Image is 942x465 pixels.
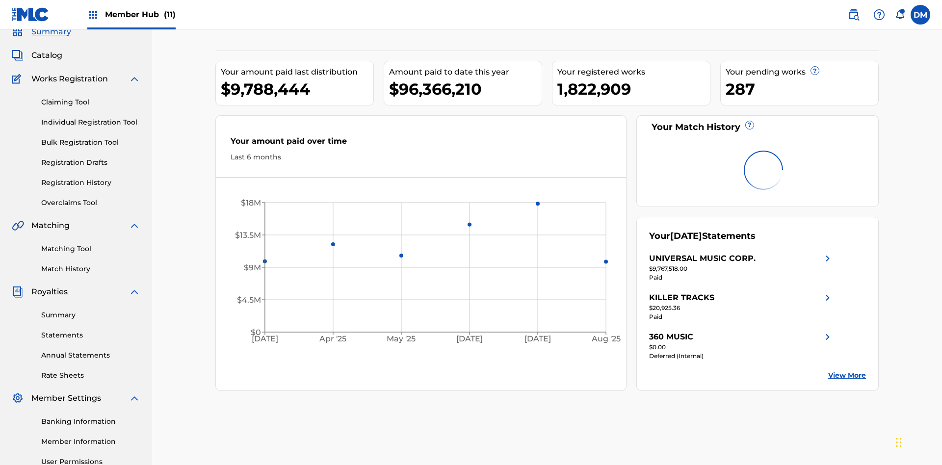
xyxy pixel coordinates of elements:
[893,418,942,465] iframe: Chat Widget
[41,330,140,340] a: Statements
[244,263,261,272] tspan: $9M
[726,78,878,100] div: 287
[649,292,714,304] div: KILLER TRACKS
[12,7,50,22] img: MLC Logo
[811,67,819,75] span: ?
[12,50,62,61] a: CatalogCatalog
[41,416,140,427] a: Banking Information
[649,352,834,361] div: Deferred (Internal)
[41,117,140,128] a: Individual Registration Tool
[895,10,905,20] div: Notifications
[241,198,261,207] tspan: $18M
[12,50,24,61] img: Catalog
[649,121,866,134] div: Your Match History
[844,5,863,25] a: Public Search
[41,137,140,148] a: Bulk Registration Tool
[221,78,373,100] div: $9,788,444
[31,392,101,404] span: Member Settings
[12,220,24,232] img: Matching
[649,304,834,312] div: $20,925.36
[822,253,834,264] img: right chevron icon
[12,392,24,404] img: Member Settings
[251,328,261,337] tspan: $0
[649,264,834,273] div: $9,767,518.00
[235,231,261,240] tspan: $13.5M
[649,273,834,282] div: Paid
[911,5,930,25] div: User Menu
[129,392,140,404] img: expand
[231,135,611,152] div: Your amount paid over time
[649,312,834,321] div: Paid
[31,220,70,232] span: Matching
[525,335,551,344] tspan: [DATE]
[231,152,611,162] div: Last 6 months
[31,50,62,61] span: Catalog
[31,73,108,85] span: Works Registration
[129,286,140,298] img: expand
[41,178,140,188] a: Registration History
[12,286,24,298] img: Royalties
[649,253,756,264] div: UNIVERSAL MUSIC CORP.
[12,73,25,85] img: Works Registration
[869,5,889,25] div: Help
[87,9,99,21] img: Top Rightsholders
[41,370,140,381] a: Rate Sheets
[557,78,710,100] div: 1,822,909
[670,231,702,241] span: [DATE]
[41,198,140,208] a: Overclaims Tool
[389,66,542,78] div: Amount paid to date this year
[41,244,140,254] a: Matching Tool
[41,310,140,320] a: Summary
[848,9,860,21] img: search
[12,26,24,38] img: Summary
[12,26,71,38] a: SummarySummary
[41,264,140,274] a: Match History
[746,121,754,129] span: ?
[252,335,278,344] tspan: [DATE]
[41,157,140,168] a: Registration Drafts
[237,295,261,305] tspan: $4.5M
[164,10,176,19] span: (11)
[896,428,902,457] div: Drag
[221,66,373,78] div: Your amount paid last distribution
[873,9,885,21] img: help
[389,78,542,100] div: $96,366,210
[649,331,693,343] div: 360 MUSIC
[31,286,68,298] span: Royalties
[105,9,176,20] span: Member Hub
[742,149,785,191] img: preloader
[591,335,621,344] tspan: Aug '25
[319,335,347,344] tspan: Apr '25
[41,97,140,107] a: Claiming Tool
[649,331,834,361] a: 360 MUSICright chevron icon$0.00Deferred (Internal)
[457,335,483,344] tspan: [DATE]
[649,343,834,352] div: $0.00
[822,292,834,304] img: right chevron icon
[31,26,71,38] span: Summary
[387,335,416,344] tspan: May '25
[41,350,140,361] a: Annual Statements
[649,230,756,243] div: Your Statements
[129,220,140,232] img: expand
[726,66,878,78] div: Your pending works
[828,370,866,381] a: View More
[822,331,834,343] img: right chevron icon
[557,66,710,78] div: Your registered works
[649,253,834,282] a: UNIVERSAL MUSIC CORP.right chevron icon$9,767,518.00Paid
[129,73,140,85] img: expand
[41,437,140,447] a: Member Information
[649,292,834,321] a: KILLER TRACKSright chevron icon$20,925.36Paid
